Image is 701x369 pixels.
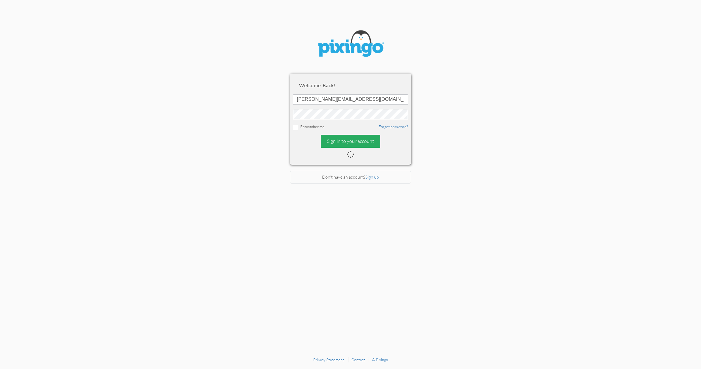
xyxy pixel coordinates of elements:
[314,27,387,61] img: pixingo logo
[313,357,344,362] a: Privacy Statement
[372,357,388,362] a: © Pixingo
[293,94,408,104] input: ID or Email
[293,124,408,130] div: Remember me
[321,135,380,148] div: Sign in to your account
[290,171,411,184] div: Don't have an account?
[365,174,379,180] a: Sign up
[351,357,365,362] a: Contact
[299,83,402,88] h2: Welcome back!
[379,124,408,129] a: Forgot password?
